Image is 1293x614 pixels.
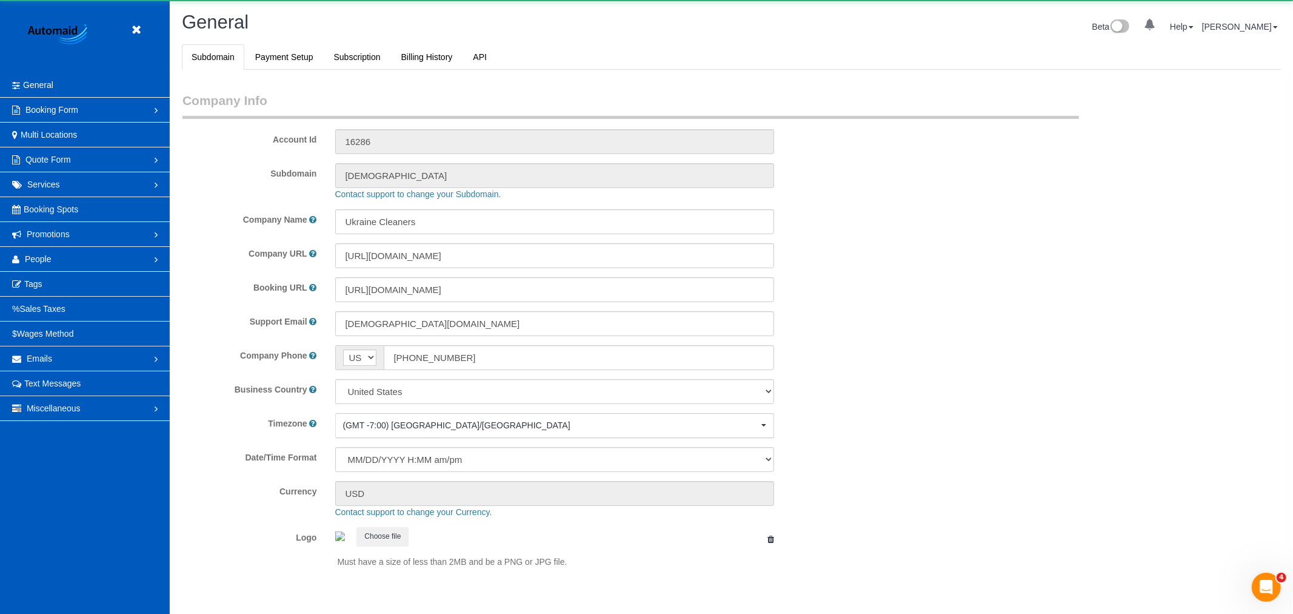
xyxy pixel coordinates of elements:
[326,188,1241,200] div: Contact support to change your Subdomain.
[463,44,496,70] a: API
[21,130,77,140] span: Multi Locations
[173,527,326,544] label: Logo
[1252,573,1281,602] iframe: Intercom live chat
[343,419,759,431] span: (GMT -7:00) [GEOGRAPHIC_DATA]/[GEOGRAPHIC_DATA]
[24,204,78,214] span: Booking Spots
[356,527,409,546] button: Choose file
[27,354,52,363] span: Emails
[27,229,70,239] span: Promotions
[235,383,307,396] label: Business Country
[182,44,244,70] a: Subdomain
[25,155,71,164] span: Quote Form
[326,506,1241,518] div: Contact support to change your Currency.
[17,329,74,339] span: Wages Method
[182,92,1079,119] legend: Company Info
[27,180,60,189] span: Services
[384,345,775,370] input: Phone
[173,163,326,180] label: Subdomain
[1109,19,1129,35] img: New interface
[240,349,307,362] label: Company Phone
[19,304,65,314] span: Sales Taxes
[1170,22,1194,32] a: Help
[173,481,326,498] label: Currency
[243,214,307,226] label: Company Name
[338,556,775,568] p: Must have a size of less than 2MB and be a PNG or JPG file.
[253,282,307,294] label: Booking URL
[1202,22,1278,32] a: [PERSON_NAME]
[25,254,52,264] span: People
[392,44,463,70] a: Billing History
[249,248,307,260] label: Company URL
[250,315,307,328] label: Support Email
[27,403,81,413] span: Miscellaneous
[335,413,775,438] ol: Choose Timezone
[21,21,97,49] img: Automaid Logo
[1277,573,1286,582] span: 4
[1092,22,1130,32] a: Beta
[24,379,81,388] span: Text Messages
[25,105,78,115] span: Booking Form
[335,413,775,438] button: (GMT -7:00) [GEOGRAPHIC_DATA]/[GEOGRAPHIC_DATA]
[246,44,323,70] a: Payment Setup
[182,12,249,33] span: General
[173,447,326,464] label: Date/Time Format
[324,44,390,70] a: Subscription
[268,417,307,430] label: Timezone
[23,80,53,90] span: General
[173,129,326,146] label: Account Id
[335,531,345,541] img: 8198af147c7ec167676e918a74526ec6ddc48321.png
[24,279,42,289] span: Tags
